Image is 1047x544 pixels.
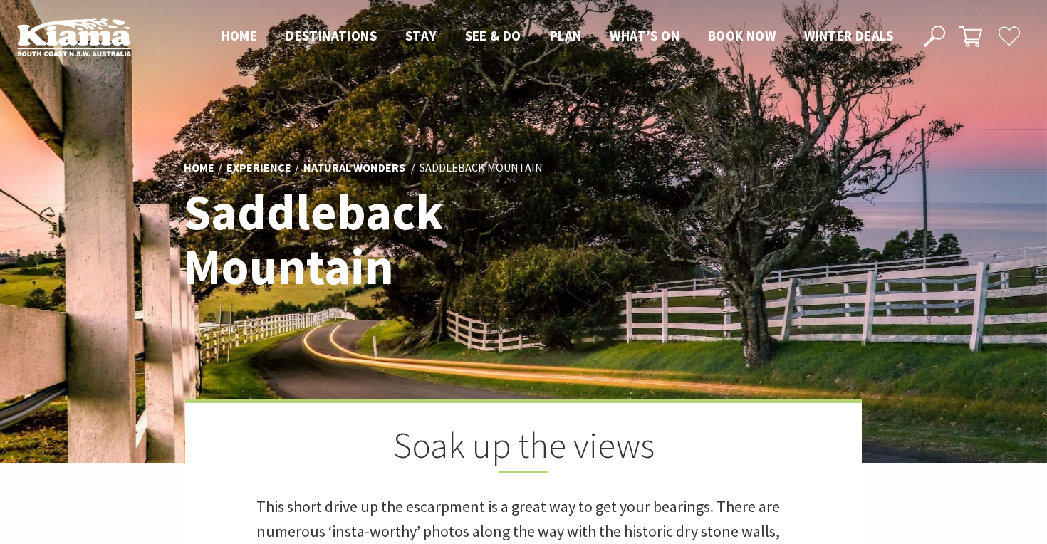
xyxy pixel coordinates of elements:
span: Destinations [286,27,377,44]
nav: Main Menu [207,25,907,48]
a: Home [184,160,214,176]
span: Plan [550,27,582,44]
h1: Saddleback Mountain [184,185,586,295]
a: Experience [226,160,291,176]
li: Saddleback Mountain [420,159,543,177]
span: See & Do [465,27,521,44]
span: Home [222,27,258,44]
span: What’s On [610,27,679,44]
span: Stay [405,27,437,44]
span: Book now [708,27,776,44]
h2: Soak up the views [256,424,791,473]
img: Kiama Logo [17,17,131,56]
span: Winter Deals [804,27,893,44]
a: Natural Wonders [303,160,405,176]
